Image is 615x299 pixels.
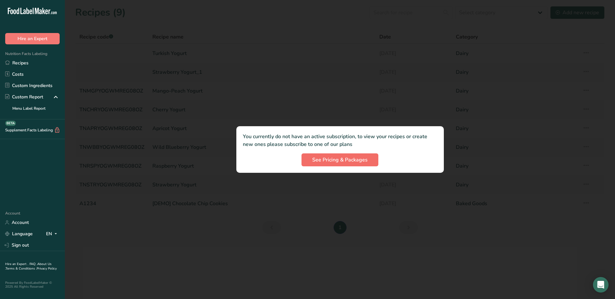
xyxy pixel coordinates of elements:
[5,121,16,126] div: BETA
[5,262,52,271] a: About Us .
[5,33,60,44] button: Hire an Expert
[312,156,368,164] span: See Pricing & Packages
[46,230,60,238] div: EN
[593,277,609,293] div: Open Intercom Messenger
[5,94,43,100] div: Custom Report
[30,262,37,266] a: FAQ .
[37,266,57,271] a: Privacy Policy
[6,266,37,271] a: Terms & Conditions .
[243,133,437,148] p: You currently do not have an active subscription, to view your recipes or create new ones please ...
[5,262,28,266] a: Hire an Expert .
[5,228,33,239] a: Language
[5,281,60,289] div: Powered By FoodLabelMaker © 2025 All Rights Reserved
[302,153,378,166] button: See Pricing & Packages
